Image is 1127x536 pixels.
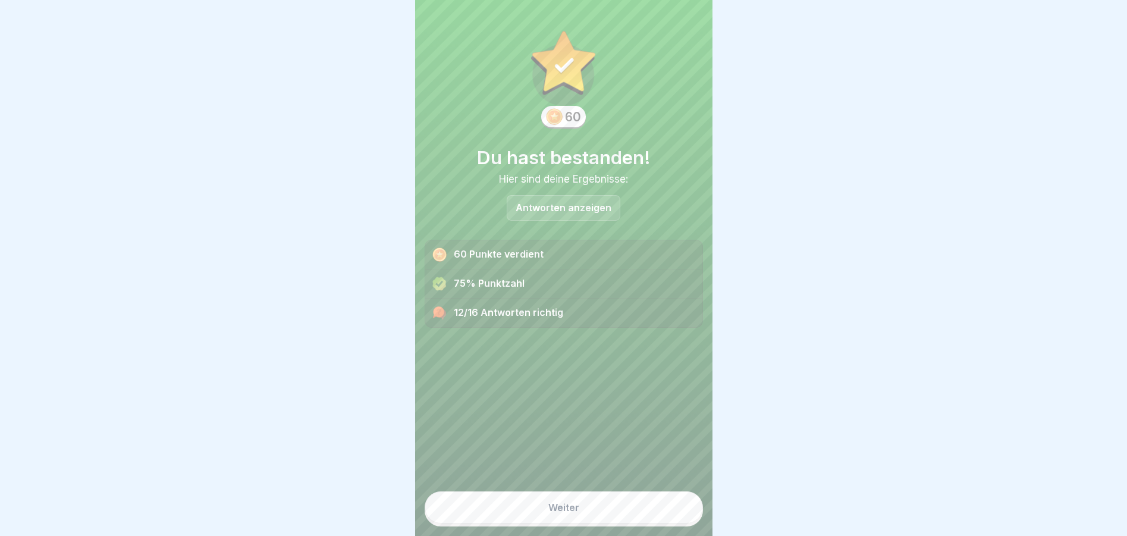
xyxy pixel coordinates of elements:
[548,502,579,513] div: Weiter
[425,240,702,269] div: 60 Punkte verdient
[425,299,702,327] div: 12/16 Antworten richtig
[425,173,703,185] div: Hier sind deine Ergebnisse:
[425,146,703,168] h1: Du hast bestanden!
[565,109,581,124] div: 60
[425,491,703,524] button: Weiter
[516,203,611,213] p: Antworten anzeigen
[425,269,702,299] div: 75% Punktzahl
